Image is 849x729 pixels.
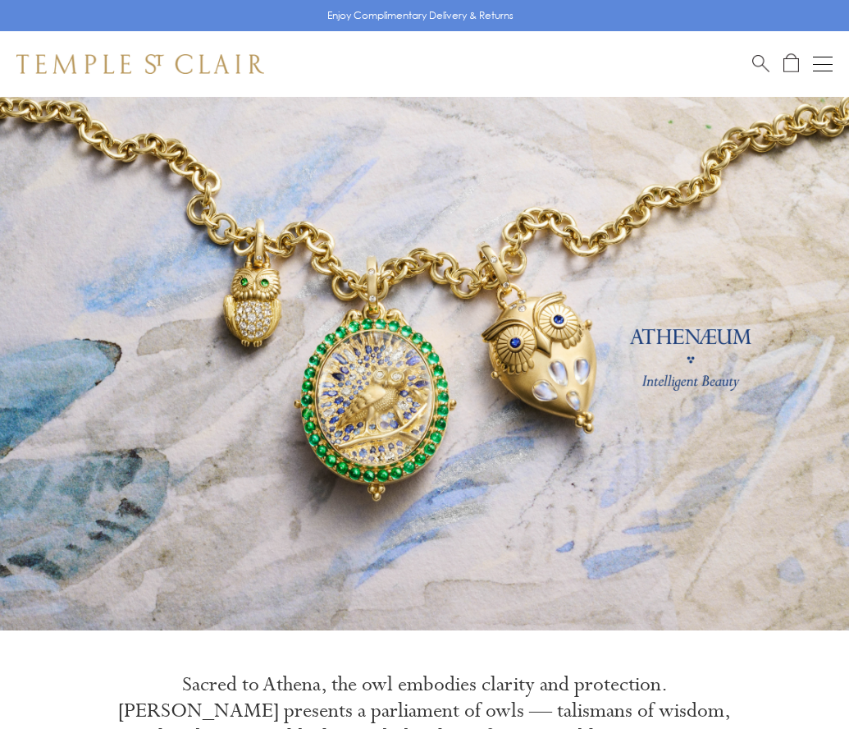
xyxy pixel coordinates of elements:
a: Search [752,53,769,74]
img: Temple St. Clair [16,54,264,74]
p: Enjoy Complimentary Delivery & Returns [327,7,514,24]
button: Open navigation [813,54,833,74]
a: Open Shopping Bag [783,53,799,74]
